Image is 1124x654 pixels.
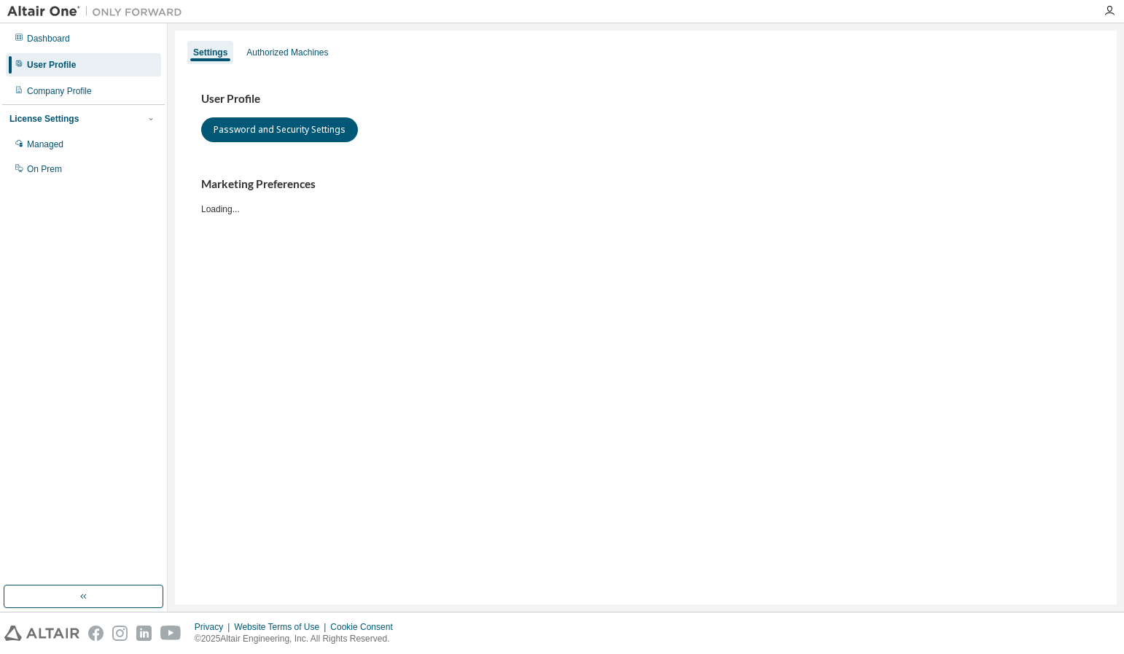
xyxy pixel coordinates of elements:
div: On Prem [27,163,62,175]
div: Company Profile [27,85,92,97]
div: Privacy [195,621,234,633]
h3: Marketing Preferences [201,177,1090,192]
p: © 2025 Altair Engineering, Inc. All Rights Reserved. [195,633,402,645]
button: Password and Security Settings [201,117,358,142]
div: Settings [193,47,227,58]
div: Website Terms of Use [234,621,330,633]
div: User Profile [27,59,76,71]
div: License Settings [9,113,79,125]
img: Altair One [7,4,190,19]
img: altair_logo.svg [4,626,79,641]
div: Authorized Machines [246,47,328,58]
img: linkedin.svg [136,626,152,641]
div: Managed [27,139,63,150]
div: Loading... [201,177,1090,214]
img: instagram.svg [112,626,128,641]
img: facebook.svg [88,626,104,641]
div: Cookie Consent [330,621,401,633]
img: youtube.svg [160,626,182,641]
h3: User Profile [201,92,1090,106]
div: Dashboard [27,33,70,44]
